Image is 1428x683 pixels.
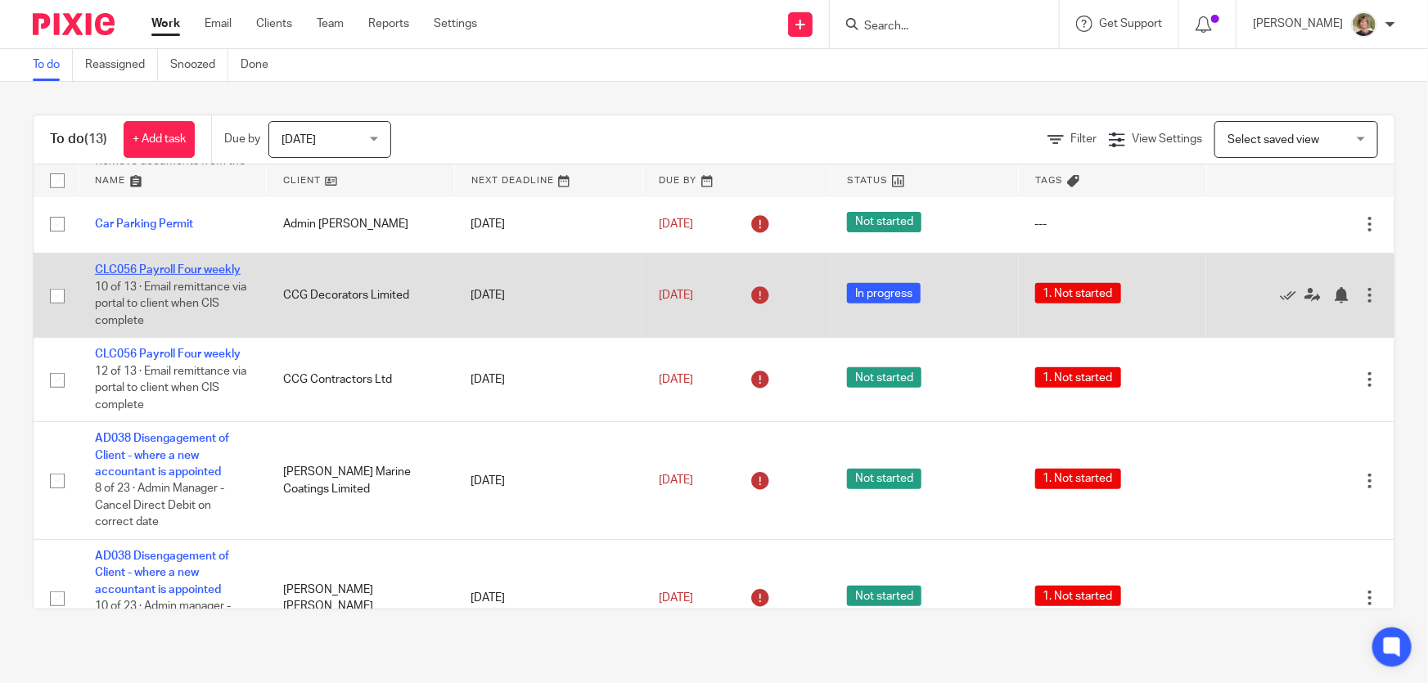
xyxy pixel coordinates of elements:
span: [DATE] [659,592,693,604]
a: Settings [434,16,477,32]
span: Select saved view [1228,134,1319,146]
a: Work [151,16,180,32]
td: [DATE] [454,422,642,540]
td: [DATE] [454,254,642,338]
td: CCG Contractors Ltd [267,338,455,422]
span: [DATE] [659,290,693,301]
span: Not started [847,212,921,232]
p: Due by [224,131,260,147]
p: [PERSON_NAME] [1253,16,1343,32]
span: 1. Not started [1035,367,1121,388]
a: Reassigned [85,49,158,81]
a: Team [317,16,344,32]
a: Mark as done [1280,287,1304,303]
td: CCG Decorators Limited [267,254,455,338]
img: High%20Res%20Andrew%20Price%20Accountants_Poppy%20Jakes%20photography-1142.jpg [1351,11,1377,38]
td: [PERSON_NAME] Marine Coatings Limited [267,422,455,540]
span: Not started [847,367,921,388]
span: [DATE] [659,474,693,486]
a: + Add task [124,121,195,158]
span: 12 of 13 · Email remittance via portal to client when CIS complete [95,366,246,411]
span: View Settings [1132,133,1202,145]
a: Snoozed [170,49,228,81]
span: 1. Not started [1035,469,1121,489]
a: AD038 Disengagement of Client - where a new accountant is appointed [95,433,229,478]
a: AD038 Disengagement of Client - where a new accountant is appointed [95,550,229,595]
span: Not started [847,469,921,489]
span: In progress [847,283,921,303]
td: Admin [PERSON_NAME] [267,195,455,253]
span: 10 of 13 · Email remittance via portal to client when CIS complete [95,281,246,326]
span: Get Support [1099,18,1162,29]
h1: To do [50,131,107,148]
span: [DATE] [282,134,316,146]
span: 10 of 23 · Admin manager - Remove credited jobs/fees from revenue sheets [95,600,234,645]
a: Email [205,16,232,32]
span: [DATE] [659,374,693,385]
input: Search [863,20,1010,34]
span: Not started [847,586,921,606]
span: Tags [1035,176,1063,185]
span: 1. Not started [1035,586,1121,606]
span: Filter [1070,133,1097,145]
span: (13) [84,133,107,146]
td: [DATE] [454,338,642,422]
a: CLC056 Payroll Four weekly [95,348,241,360]
a: Reports [368,16,409,32]
td: [DATE] [454,540,642,658]
a: Car Parking Permit [95,218,193,230]
div: --- [1035,216,1191,232]
img: Pixie [33,13,115,35]
td: [DATE] [454,195,642,253]
span: 8 of 23 · Admin Manager - Cancel Direct Debit on correct date [95,483,224,528]
span: 1. Not started [1035,283,1121,303]
td: [PERSON_NAME] [PERSON_NAME] [267,540,455,658]
a: CLC056 Payroll Four weekly [95,264,241,276]
a: Clients [256,16,292,32]
a: Done [241,49,281,81]
span: [DATE] [659,218,693,230]
a: To do [33,49,73,81]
